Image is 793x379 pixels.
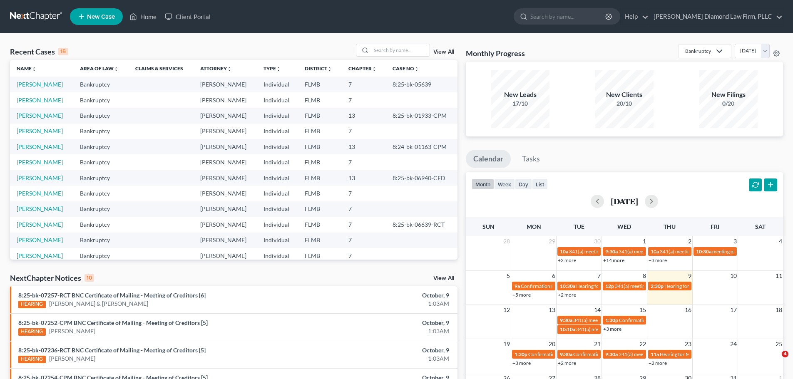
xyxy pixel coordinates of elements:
[194,124,257,139] td: [PERSON_NAME]
[125,9,161,24] a: Home
[200,65,232,72] a: Attorneyunfold_more
[73,92,129,108] td: Bankruptcy
[502,305,511,315] span: 12
[386,108,457,123] td: 8:25-bk-01933-CPM
[502,236,511,246] span: 28
[603,326,621,332] a: +3 more
[305,65,332,72] a: Districtunfold_more
[605,317,618,323] span: 1:30p
[642,271,647,281] span: 8
[687,271,692,281] span: 9
[639,305,647,315] span: 15
[17,112,63,119] a: [PERSON_NAME]
[560,248,568,255] span: 10a
[619,248,699,255] span: 341(a) meeting for [PERSON_NAME]
[651,283,664,289] span: 2:30p
[298,108,341,123] td: FLMB
[114,67,119,72] i: unfold_more
[276,67,281,72] i: unfold_more
[619,351,699,357] span: 341(a) meeting for [PERSON_NAME]
[729,271,738,281] span: 10
[619,317,713,323] span: Confirmation hearing for [PERSON_NAME]
[73,248,129,263] td: Bankruptcy
[342,233,386,248] td: 7
[17,190,63,197] a: [PERSON_NAME]
[298,248,341,263] td: FLMB
[684,305,692,315] span: 16
[611,197,638,206] h2: [DATE]
[615,283,695,289] span: 341(a) meeting for [PERSON_NAME]
[342,186,386,201] td: 7
[327,67,332,72] i: unfold_more
[17,236,63,243] a: [PERSON_NAME]
[311,300,449,308] div: 1:03AM
[639,339,647,349] span: 22
[711,223,719,230] span: Fri
[733,236,738,246] span: 3
[257,92,298,108] td: Individual
[298,92,341,108] td: FLMB
[649,360,667,366] a: +2 more
[506,271,511,281] span: 5
[482,223,495,230] span: Sun
[17,97,63,104] a: [PERSON_NAME]
[73,154,129,170] td: Bankruptcy
[73,217,129,232] td: Bankruptcy
[433,275,454,281] a: View All
[17,143,63,150] a: [PERSON_NAME]
[17,205,63,212] a: [PERSON_NAME]
[530,9,607,24] input: Search by name...
[10,273,94,283] div: NextChapter Notices
[775,305,783,315] span: 18
[560,283,575,289] span: 10:30a
[642,236,647,246] span: 1
[311,291,449,300] div: October, 9
[342,124,386,139] td: 7
[491,90,549,99] div: New Leads
[257,186,298,201] td: Individual
[558,292,576,298] a: +2 more
[194,170,257,186] td: [PERSON_NAME]
[699,99,758,108] div: 0/20
[18,301,46,308] div: HEARING
[73,233,129,248] td: Bankruptcy
[512,360,531,366] a: +3 more
[386,77,457,92] td: 8:25-bk-05639
[603,257,624,263] a: +14 more
[687,236,692,246] span: 2
[414,67,419,72] i: unfold_more
[73,108,129,123] td: Bankruptcy
[386,217,457,232] td: 8:25-bk-06639-RCT
[194,154,257,170] td: [PERSON_NAME]
[472,178,494,190] button: month
[194,139,257,154] td: [PERSON_NAME]
[574,223,584,230] span: Tue
[494,178,515,190] button: week
[342,154,386,170] td: 7
[10,47,68,57] div: Recent Cases
[651,351,659,357] span: 11a
[660,248,740,255] span: 341(a) meeting for [PERSON_NAME]
[729,339,738,349] span: 24
[765,351,785,371] iframe: Intercom live chat
[729,305,738,315] span: 17
[342,108,386,123] td: 13
[257,77,298,92] td: Individual
[605,248,618,255] span: 9:30a
[515,351,527,357] span: 1:30p
[342,170,386,186] td: 13
[298,233,341,248] td: FLMB
[194,217,257,232] td: [PERSON_NAME]
[512,292,531,298] a: +5 more
[298,217,341,232] td: FLMB
[593,339,602,349] span: 21
[18,292,206,299] a: 8:25-bk-07257-RCT BNC Certificate of Mailing - Meeting of Creditors [6]
[393,65,419,72] a: Case Nounfold_more
[311,319,449,327] div: October, 9
[593,305,602,315] span: 14
[696,248,711,255] span: 10:30a
[129,60,194,77] th: Claims & Services
[491,99,549,108] div: 17/10
[18,328,46,336] div: HEARING
[386,170,457,186] td: 8:25-bk-06940-CED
